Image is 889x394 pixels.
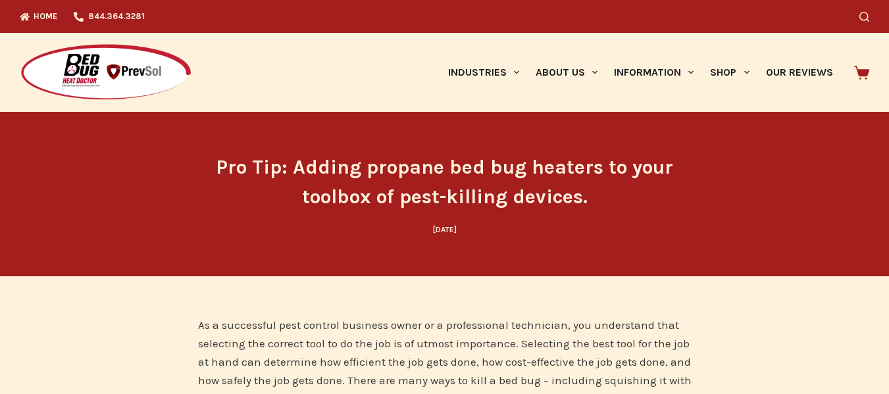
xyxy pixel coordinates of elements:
[606,33,702,112] a: Information
[757,33,841,112] a: Our Reviews
[859,12,869,22] button: Search
[198,153,692,212] h1: Pro Tip: Adding propane bed bug heaters to your toolbox of pest-killing devices.
[20,43,192,102] img: Prevsol/Bed Bug Heat Doctor
[702,33,757,112] a: Shop
[433,225,457,234] time: [DATE]
[527,33,605,112] a: About Us
[440,33,841,112] nav: Primary
[440,33,527,112] a: Industries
